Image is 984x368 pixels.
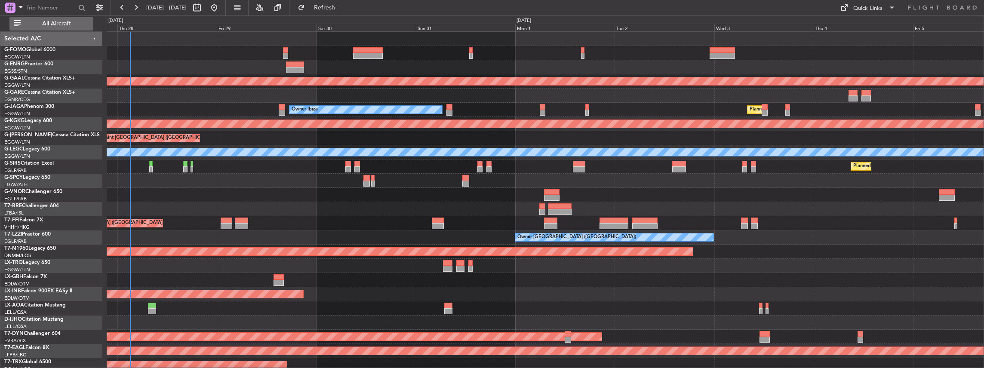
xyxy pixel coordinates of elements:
[294,1,345,15] button: Refresh
[9,17,93,31] button: All Aircraft
[4,267,30,273] a: EGGW/LTN
[4,309,27,316] a: LELL/QSA
[146,4,187,12] span: [DATE] - [DATE]
[4,203,59,209] a: T7-BREChallenger 604
[4,317,22,322] span: D-IJHO
[4,47,26,52] span: G-FOMO
[416,24,515,31] div: Sun 31
[517,17,531,25] div: [DATE]
[4,210,24,216] a: LTBA/ISL
[4,147,50,152] a: G-LEGCLegacy 600
[4,218,19,223] span: T7-FFI
[4,189,25,194] span: G-VNOR
[4,345,49,350] a: T7-EAGLFalcon 8X
[4,288,72,294] a: LX-INBFalcon 900EX EASy II
[108,17,123,25] div: [DATE]
[4,232,22,237] span: T7-LZZI
[4,118,25,123] span: G-KGKG
[4,274,47,279] a: LX-GBHFalcon 7X
[517,231,636,244] div: Owner [GEOGRAPHIC_DATA] ([GEOGRAPHIC_DATA])
[4,90,24,95] span: G-GARE
[4,260,23,265] span: LX-TRO
[4,68,27,74] a: EGSS/STN
[4,246,28,251] span: T7-N1960
[515,24,615,31] div: Mon 1
[4,110,30,117] a: EGGW/LTN
[4,345,25,350] span: T7-EAGL
[4,175,23,180] span: G-SPCY
[4,337,26,344] a: EVRA/RIX
[4,125,30,131] a: EGGW/LTN
[4,147,23,152] span: G-LEGC
[4,132,52,138] span: G-[PERSON_NAME]
[4,189,62,194] a: G-VNORChallenger 650
[4,54,30,60] a: EGGW/LTN
[4,252,31,259] a: DNMM/LOS
[4,224,30,230] a: VHHH/HKG
[4,359,51,365] a: T7-TRXGlobal 6500
[836,1,900,15] button: Quick Links
[4,175,50,180] a: G-SPCYLegacy 650
[4,82,30,89] a: EGGW/LTN
[4,274,23,279] span: LX-GBH
[4,196,27,202] a: EGLF/FAB
[4,132,100,138] a: G-[PERSON_NAME]Cessna Citation XLS
[4,303,24,308] span: LX-AOA
[22,21,91,27] span: All Aircraft
[82,132,218,144] div: Planned Maint [GEOGRAPHIC_DATA] ([GEOGRAPHIC_DATA])
[4,352,27,358] a: LFPB/LBG
[4,161,54,166] a: G-SIRSCitation Excel
[4,317,64,322] a: D-IJHOCitation Mustang
[4,218,43,223] a: T7-FFIFalcon 7X
[217,24,316,31] div: Fri 29
[4,331,24,336] span: T7-DYN
[615,24,714,31] div: Tue 2
[4,96,30,103] a: EGNR/CEG
[4,161,21,166] span: G-SIRS
[4,167,27,174] a: EGLF/FAB
[4,76,24,81] span: G-GAAL
[714,24,814,31] div: Wed 3
[4,139,30,145] a: EGGW/LTN
[26,1,76,14] input: Trip Number
[4,238,27,245] a: EGLF/FAB
[4,104,24,109] span: G-JAGA
[117,24,217,31] div: Thu 28
[750,103,885,116] div: Planned Maint [GEOGRAPHIC_DATA] ([GEOGRAPHIC_DATA])
[4,153,30,159] a: EGGW/LTN
[317,24,416,31] div: Sat 30
[4,281,30,287] a: EDLW/DTM
[4,260,50,265] a: LX-TROLegacy 650
[4,323,27,330] a: LELL/QSA
[853,4,883,13] div: Quick Links
[4,61,53,67] a: G-ENRGPraetor 600
[292,103,318,116] div: Owner Ibiza
[4,288,21,294] span: LX-INB
[4,203,22,209] span: T7-BRE
[307,5,343,11] span: Refresh
[4,246,56,251] a: T7-N1960Legacy 650
[4,303,66,308] a: LX-AOACitation Mustang
[4,90,75,95] a: G-GARECessna Citation XLS+
[814,24,913,31] div: Thu 4
[4,76,75,81] a: G-GAALCessna Citation XLS+
[4,118,52,123] a: G-KGKGLegacy 600
[4,295,30,301] a: EDLW/DTM
[4,181,28,188] a: LGAV/ATH
[4,61,25,67] span: G-ENRG
[4,104,54,109] a: G-JAGAPhenom 300
[4,47,55,52] a: G-FOMOGlobal 6000
[4,232,51,237] a: T7-LZZIPraetor 600
[4,331,61,336] a: T7-DYNChallenger 604
[4,359,22,365] span: T7-TRX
